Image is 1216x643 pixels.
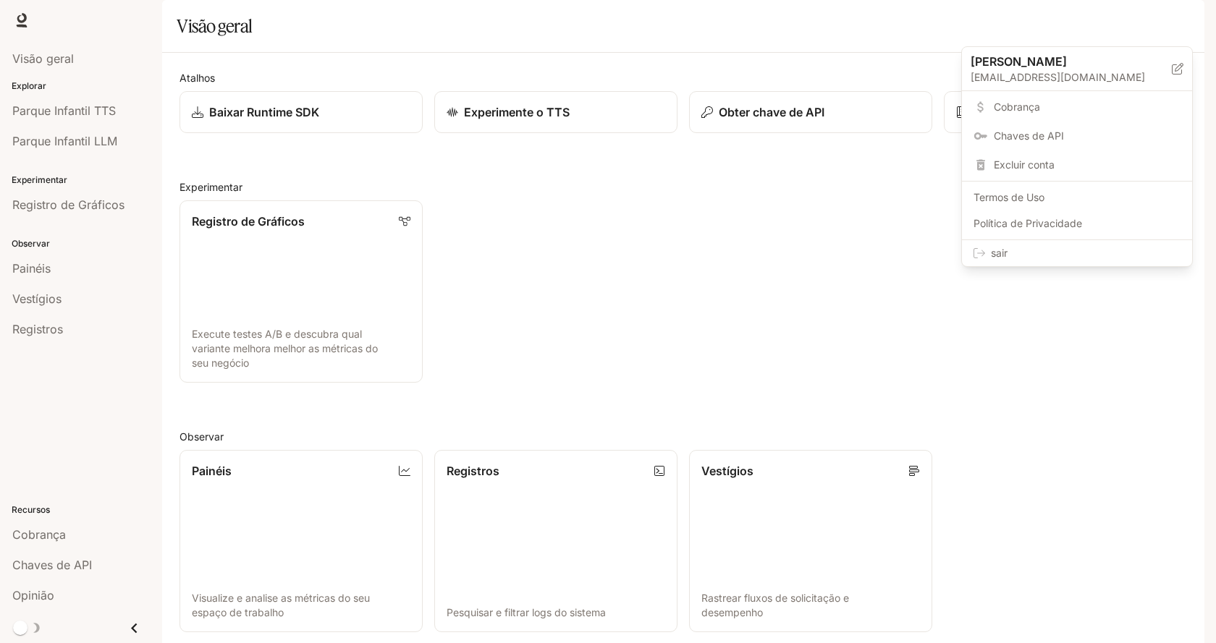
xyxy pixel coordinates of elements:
[962,240,1192,266] div: sair
[991,247,1008,259] font: sair
[965,210,1189,237] a: Política de Privacidade
[965,94,1189,120] a: Cobrança
[971,71,1145,83] font: [EMAIL_ADDRESS][DOMAIN_NAME]
[965,123,1189,149] a: Chaves de API
[962,47,1192,91] div: [PERSON_NAME][EMAIL_ADDRESS][DOMAIN_NAME]
[965,184,1189,210] a: Termos de Uso
[994,129,1064,142] font: Chaves de API
[974,217,1082,229] font: Política de Privacidade
[971,54,1067,69] font: [PERSON_NAME]
[994,101,1040,113] font: Cobrança
[974,191,1044,203] font: Termos de Uso
[965,152,1189,178] div: Excluir conta
[994,158,1055,171] font: Excluir conta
